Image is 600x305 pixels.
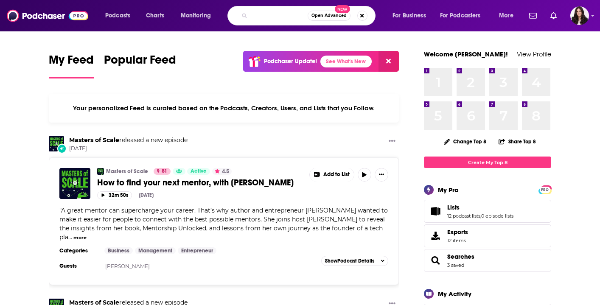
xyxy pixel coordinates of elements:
[97,168,104,175] img: Masters of Scale
[57,144,67,153] div: New Episode
[154,168,171,175] a: 81
[547,8,560,23] a: Show notifications dropdown
[493,9,524,22] button: open menu
[264,58,317,65] p: Podchaser Update!
[251,9,308,22] input: Search podcasts, credits, & more...
[438,186,459,194] div: My Pro
[59,247,98,254] h3: Categories
[105,263,150,269] a: [PERSON_NAME]
[97,191,132,199] button: 32m 50s
[146,10,164,22] span: Charts
[385,136,399,147] button: Show More Button
[447,253,474,260] a: Searches
[540,186,550,193] a: PRO
[212,168,232,175] button: 4.5
[49,136,64,151] img: Masters of Scale
[59,263,98,269] h3: Guests
[424,249,551,272] span: Searches
[175,9,222,22] button: open menu
[447,204,460,211] span: Lists
[99,9,141,22] button: open menu
[310,168,354,182] button: Show More Button
[447,213,480,219] a: 12 podcast lists
[323,171,350,178] span: Add to List
[7,8,88,24] img: Podchaser - Follow, Share and Rate Podcasts
[447,238,468,243] span: 12 items
[162,167,167,176] span: 81
[311,14,347,18] span: Open Advanced
[424,157,551,168] a: Create My Top 8
[517,50,551,58] a: View Profile
[439,136,491,147] button: Change Top 8
[447,262,464,268] a: 3 saved
[335,5,350,13] span: New
[447,228,468,236] span: Exports
[570,6,589,25] span: Logged in as RebeccaShapiro
[540,187,550,193] span: PRO
[387,9,437,22] button: open menu
[69,136,188,144] h3: released a new episode
[97,177,294,188] span: How to find your next mentor, with [PERSON_NAME]
[104,53,176,78] a: Popular Feed
[178,247,216,254] a: Entrepreneur
[570,6,589,25] button: Show profile menu
[73,234,87,241] button: more
[435,9,493,22] button: open menu
[440,10,481,22] span: For Podcasters
[69,136,119,144] a: Masters of Scale
[320,56,372,67] a: See What's New
[308,11,350,21] button: Open AdvancedNew
[104,247,133,254] a: Business
[139,192,154,198] div: [DATE]
[135,247,176,254] a: Management
[447,204,513,211] a: Lists
[140,9,169,22] a: Charts
[97,177,303,188] a: How to find your next mentor, with [PERSON_NAME]
[49,53,94,72] span: My Feed
[106,168,148,175] a: Masters of Scale
[49,94,399,123] div: Your personalized Feed is curated based on the Podcasts, Creators, Users, and Lists that you Follow.
[321,256,388,266] button: ShowPodcast Details
[69,145,188,152] span: [DATE]
[393,10,426,22] span: For Business
[375,168,388,182] button: Show More Button
[59,207,388,241] span: A great mentor can supercharge your career. That’s why author and entrepreneur [PERSON_NAME] want...
[427,205,444,217] a: Lists
[499,10,513,22] span: More
[424,224,551,247] a: Exports
[481,213,513,219] a: 0 episode lists
[181,10,211,22] span: Monitoring
[191,167,207,176] span: Active
[325,258,374,264] span: Show Podcast Details
[570,6,589,25] img: User Profile
[105,10,130,22] span: Podcasts
[427,230,444,242] span: Exports
[498,133,536,150] button: Share Top 8
[424,50,508,58] a: Welcome [PERSON_NAME]!
[49,53,94,78] a: My Feed
[438,290,471,298] div: My Activity
[59,168,90,199] img: How to find your next mentor, with Janice Omadeke
[427,255,444,266] a: Searches
[68,233,72,241] span: ...
[480,213,481,219] span: ,
[236,6,384,25] div: Search podcasts, credits, & more...
[187,168,210,175] a: Active
[526,8,540,23] a: Show notifications dropdown
[424,200,551,223] span: Lists
[104,53,176,72] span: Popular Feed
[59,207,388,241] span: "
